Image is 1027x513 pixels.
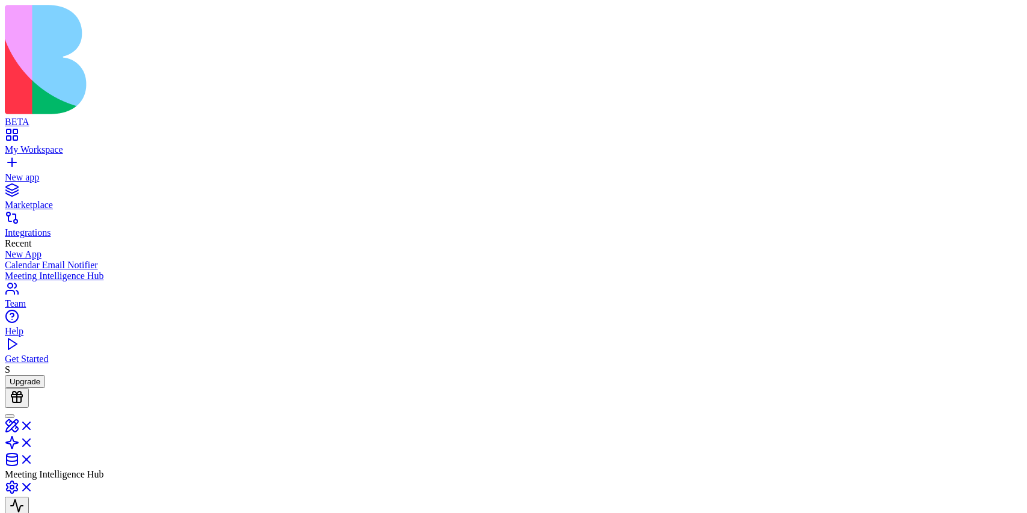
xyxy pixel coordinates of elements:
div: Help [5,326,1022,337]
button: Upgrade [5,375,45,388]
span: Meeting Intelligence Hub [5,469,103,479]
a: Integrations [5,217,1022,238]
a: Calendar Email Notifier [5,260,1022,271]
div: Get Started [5,354,1022,364]
a: Help [5,315,1022,337]
a: Marketplace [5,189,1022,210]
div: Integrations [5,227,1022,238]
div: Marketplace [5,200,1022,210]
a: My Workspace [5,134,1022,155]
img: logo [5,5,488,114]
a: Team [5,287,1022,309]
div: BETA [5,117,1022,127]
a: BETA [5,106,1022,127]
span: Recent [5,238,31,248]
div: My Workspace [5,144,1022,155]
a: Meeting Intelligence Hub [5,271,1022,281]
a: Get Started [5,343,1022,364]
span: S [5,364,10,375]
a: New app [5,161,1022,183]
a: Upgrade [5,376,45,386]
div: New app [5,172,1022,183]
div: Team [5,298,1022,309]
a: New App [5,249,1022,260]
